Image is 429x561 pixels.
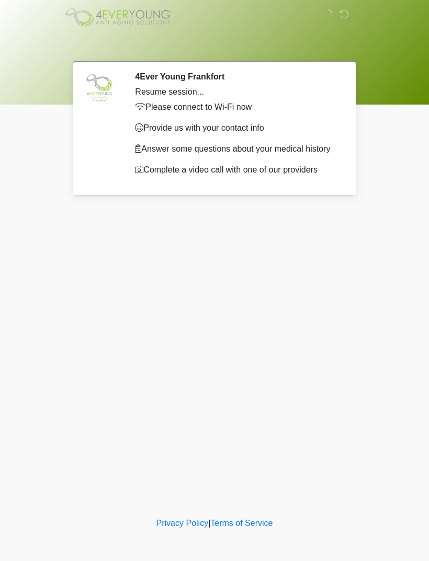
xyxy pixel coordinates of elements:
[210,519,273,528] a: Terms of Service
[65,8,172,27] img: 4Ever Young Frankfort Logo
[135,72,337,82] h2: 4Ever Young Frankfort
[208,519,210,528] a: |
[135,143,337,155] p: Answer some questions about your medical history
[135,101,337,113] p: Please connect to Wi-Fi now
[68,38,361,57] h1: ‎ ‎ ‎
[135,164,337,176] p: Complete a video call with one of our providers
[135,122,337,134] p: Provide us with your contact info
[135,86,337,98] div: Resume session...
[84,72,115,103] img: Agent Avatar
[156,519,209,528] a: Privacy Policy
